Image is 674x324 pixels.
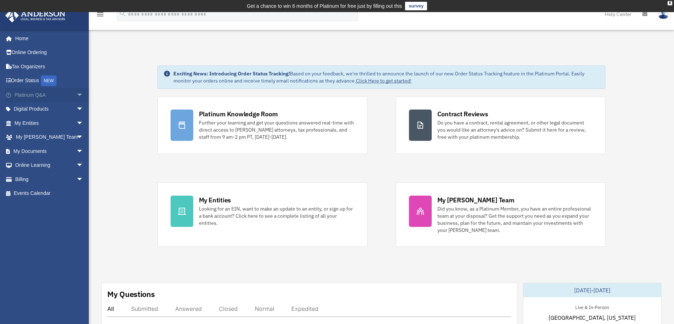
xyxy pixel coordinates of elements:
div: My Questions [107,289,155,299]
span: [GEOGRAPHIC_DATA], [US_STATE] [549,313,636,322]
div: Do you have a contract, rental agreement, or other legal document you would like an attorney's ad... [437,119,593,140]
a: Home [5,31,91,46]
a: Contract Reviews Do you have a contract, rental agreement, or other legal document you would like... [396,96,606,154]
span: arrow_drop_down [76,88,91,102]
a: Online Ordering [5,46,94,60]
div: Live & In-Person [570,303,615,310]
div: Further your learning and get your questions answered real-time with direct access to [PERSON_NAM... [199,119,354,140]
div: [DATE]-[DATE] [523,283,661,297]
div: Submitted [131,305,158,312]
span: arrow_drop_down [76,116,91,131]
a: Events Calendar [5,186,94,201]
i: menu [96,10,104,18]
a: menu [96,12,104,18]
a: My [PERSON_NAME] Teamarrow_drop_down [5,130,94,144]
a: My Entities Looking for an EIN, want to make an update to an entity, or sign up for a bank accoun... [157,182,367,247]
div: Normal [255,305,274,312]
a: Online Learningarrow_drop_down [5,158,94,172]
div: Expedited [291,305,318,312]
div: Answered [175,305,202,312]
div: My Entities [199,196,231,205]
strong: Exciting News: Introducing Order Status Tracking! [173,70,290,77]
a: Tax Organizers [5,59,94,74]
img: User Pic [658,9,669,19]
span: arrow_drop_down [76,144,91,159]
a: Digital Productsarrow_drop_down [5,102,94,116]
div: Based on your feedback, we're thrilled to announce the launch of our new Order Status Tracking fe... [173,70,600,84]
div: Closed [219,305,238,312]
img: Anderson Advisors Platinum Portal [3,9,68,22]
a: Click Here to get started! [356,78,411,84]
span: arrow_drop_down [76,158,91,173]
span: arrow_drop_down [76,172,91,187]
a: Platinum Q&Aarrow_drop_down [5,88,94,102]
a: Platinum Knowledge Room Further your learning and get your questions answered real-time with dire... [157,96,367,154]
a: Order StatusNEW [5,74,94,88]
a: My Documentsarrow_drop_down [5,144,94,158]
a: My Entitiesarrow_drop_down [5,116,94,130]
div: All [107,305,114,312]
a: survey [405,2,427,10]
span: arrow_drop_down [76,130,91,145]
span: arrow_drop_down [76,102,91,117]
div: Did you know, as a Platinum Member, you have an entire professional team at your disposal? Get th... [437,205,593,234]
a: My [PERSON_NAME] Team Did you know, as a Platinum Member, you have an entire professional team at... [396,182,606,247]
div: close [668,1,672,5]
div: Platinum Knowledge Room [199,110,278,118]
div: Contract Reviews [437,110,488,118]
div: My [PERSON_NAME] Team [437,196,514,205]
div: NEW [41,75,56,86]
div: Looking for an EIN, want to make an update to an entity, or sign up for a bank account? Click her... [199,205,354,227]
a: Billingarrow_drop_down [5,172,94,186]
div: Get a chance to win 6 months of Platinum for free just by filling out this [247,2,402,10]
i: search [119,10,126,17]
